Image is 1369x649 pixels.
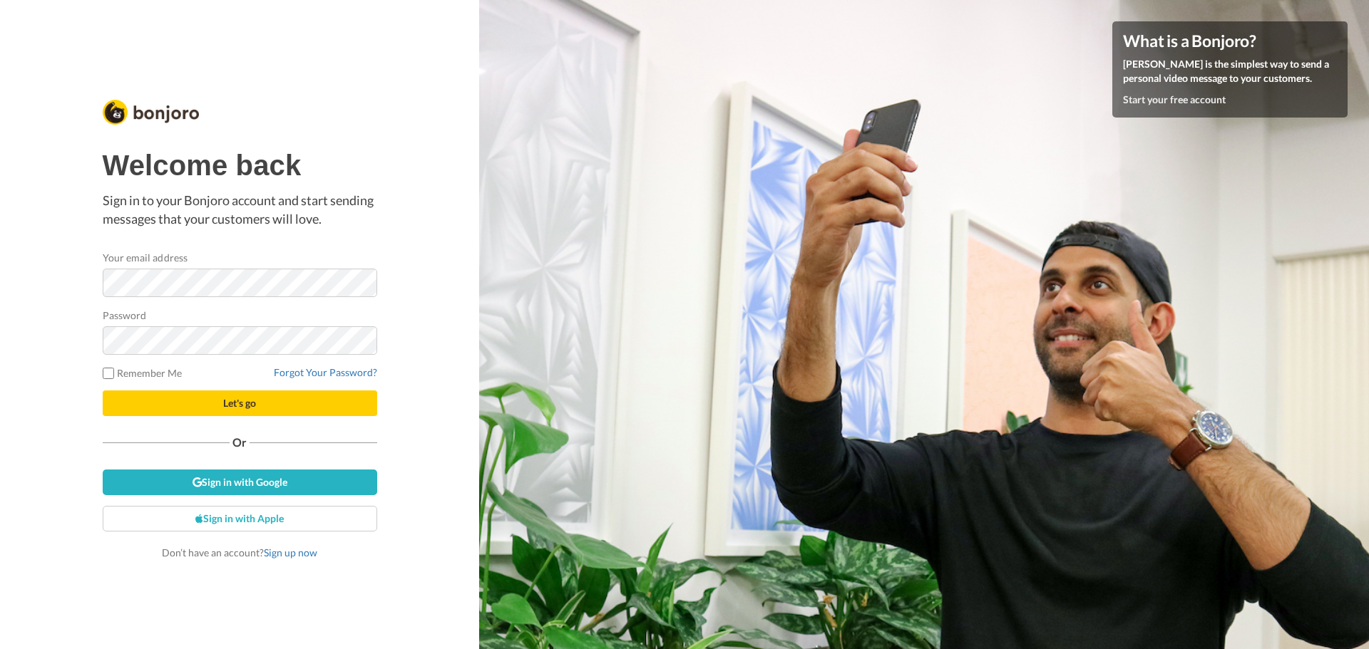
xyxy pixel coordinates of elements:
span: Or [230,437,250,447]
a: Forgot Your Password? [274,366,377,378]
h1: Welcome back [103,150,377,181]
label: Password [103,308,147,323]
label: Remember Me [103,365,183,380]
button: Let's go [103,390,377,416]
span: Let's go [223,397,256,409]
a: Sign up now [264,546,317,559]
a: Start your free account [1123,93,1226,105]
a: Sign in with Apple [103,506,377,531]
p: [PERSON_NAME] is the simplest way to send a personal video message to your customers. [1123,57,1337,85]
label: Your email address [103,250,188,265]
input: Remember Me [103,368,114,379]
h4: What is a Bonjoro? [1123,32,1337,50]
p: Sign in to your Bonjoro account and start sending messages that your customers will love. [103,192,377,228]
span: Don’t have an account? [162,546,317,559]
a: Sign in with Google [103,469,377,495]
